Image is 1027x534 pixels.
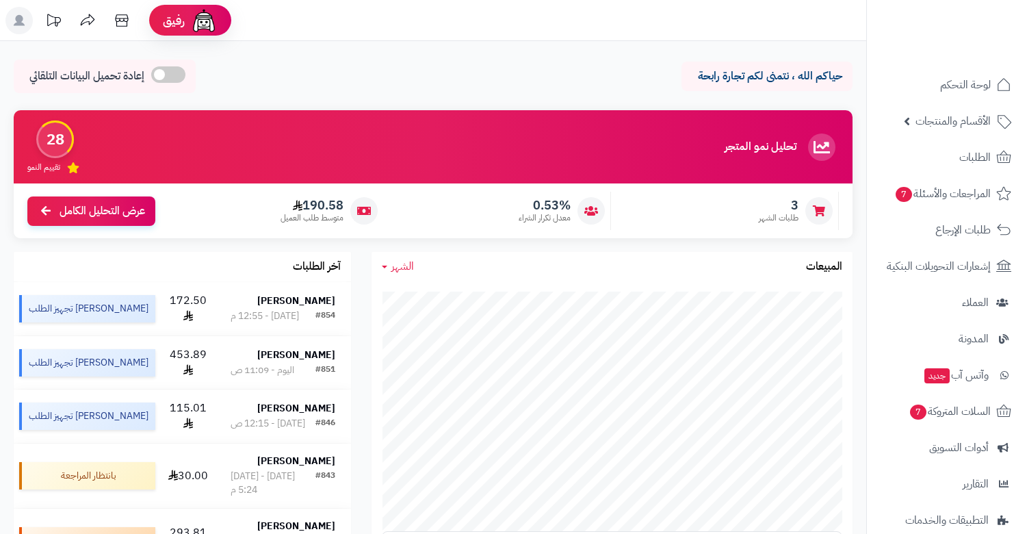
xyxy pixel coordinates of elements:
td: 115.01 [161,390,215,443]
span: إشعارات التحويلات البنكية [887,257,991,276]
span: إعادة تحميل البيانات التلقائي [29,68,144,84]
span: الطلبات [959,148,991,167]
a: لوحة التحكم [875,68,1019,101]
h3: آخر الطلبات [293,261,341,273]
span: 7 [896,187,912,202]
td: 453.89 [161,336,215,390]
span: التطبيقات والخدمات [905,511,989,530]
div: اليوم - 11:09 ص [231,364,294,377]
div: #846 [315,417,335,431]
span: عرض التحليل الكامل [60,203,145,219]
a: المدونة [875,322,1019,355]
a: وآتس آبجديد [875,359,1019,392]
img: ai-face.png [190,7,218,34]
a: عرض التحليل الكامل [27,196,155,226]
span: 0.53% [519,198,571,213]
span: معدل تكرار الشراء [519,212,571,224]
span: طلبات الإرجاع [935,220,991,240]
a: العملاء [875,286,1019,319]
div: [PERSON_NAME] تجهيز الطلب [19,295,155,322]
span: تقييم النمو [27,162,60,173]
div: #851 [315,364,335,377]
a: الطلبات [875,141,1019,174]
div: [PERSON_NAME] تجهيز الطلب [19,349,155,377]
span: 7 [910,405,926,420]
div: [DATE] - 12:55 م [231,309,299,323]
a: إشعارات التحويلات البنكية [875,250,1019,283]
strong: [PERSON_NAME] [257,401,335,416]
div: بانتظار المراجعة [19,462,155,489]
span: الأقسام والمنتجات [915,112,991,131]
a: التقارير [875,468,1019,500]
div: #843 [315,470,335,497]
strong: [PERSON_NAME] [257,294,335,308]
a: السلات المتروكة7 [875,395,1019,428]
span: السلات المتروكة [909,402,991,421]
p: حياكم الله ، نتمنى لكم تجارة رابحة [692,68,842,84]
span: العملاء [962,293,989,312]
span: وآتس آب [923,366,989,385]
h3: تحليل نمو المتجر [725,141,796,153]
a: أدوات التسويق [875,431,1019,464]
a: الشهر [382,259,414,275]
span: متوسط طلب العميل [281,212,343,224]
span: طلبات الشهر [759,212,798,224]
span: الشهر [391,258,414,275]
td: 172.50 [161,282,215,335]
span: 190.58 [281,198,343,213]
span: المراجعات والأسئلة [894,184,991,203]
a: تحديثات المنصة [36,7,70,38]
h3: المبيعات [806,261,842,273]
a: طلبات الإرجاع [875,214,1019,246]
div: [DATE] - 12:15 ص [231,417,305,431]
span: لوحة التحكم [940,75,991,94]
strong: [PERSON_NAME] [257,348,335,362]
span: 3 [759,198,798,213]
span: أدوات التسويق [929,438,989,457]
span: المدونة [959,329,989,348]
span: التقارير [963,474,989,494]
strong: [PERSON_NAME] [257,454,335,468]
div: [PERSON_NAME] تجهيز الطلب [19,403,155,430]
strong: [PERSON_NAME] [257,519,335,533]
td: 30.00 [161,444,215,508]
img: logo-2.png [934,37,1014,66]
a: المراجعات والأسئلة7 [875,177,1019,210]
div: [DATE] - [DATE] 5:24 م [231,470,315,497]
span: جديد [924,368,950,383]
div: #854 [315,309,335,323]
span: رفيق [163,12,185,29]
